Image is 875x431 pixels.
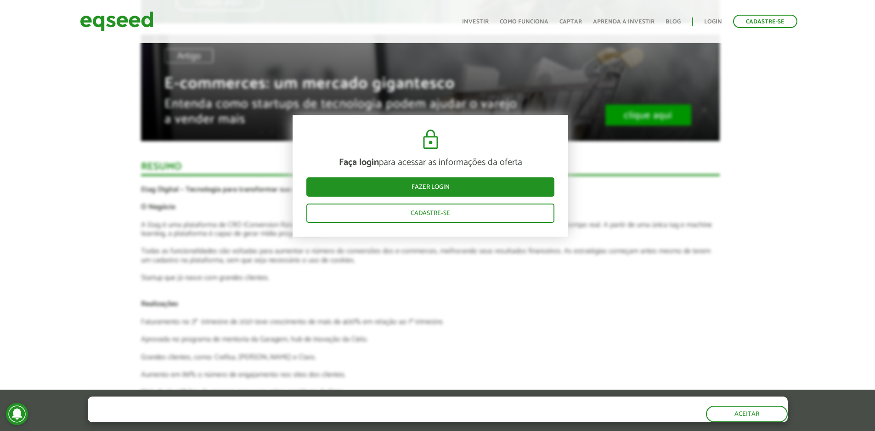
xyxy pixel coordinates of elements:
img: cadeado.svg [419,129,442,151]
a: Investir [462,19,489,25]
a: Cadastre-se [306,204,554,223]
a: Captar [559,19,582,25]
a: Como funciona [500,19,548,25]
img: EqSeed [80,9,153,34]
a: Fazer login [306,177,554,197]
a: Blog [666,19,681,25]
a: política de privacidade e de cookies [209,414,315,422]
a: Cadastre-se [733,15,797,28]
p: para acessar as informações da oferta [306,157,554,168]
a: Aprenda a investir [593,19,655,25]
p: Ao clicar em "aceitar", você aceita nossa . [88,413,420,422]
button: Aceitar [706,406,788,422]
h5: O site da EqSeed utiliza cookies para melhorar sua navegação. [88,397,420,411]
strong: Faça login [339,155,379,170]
a: Login [704,19,722,25]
